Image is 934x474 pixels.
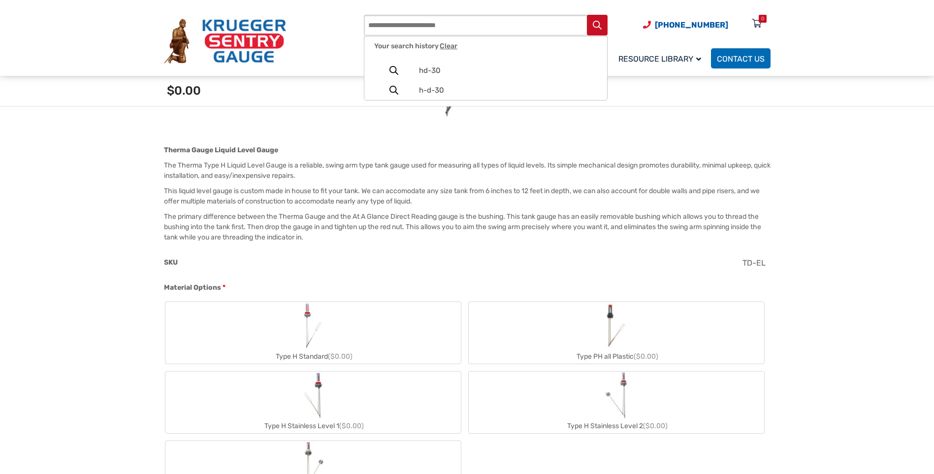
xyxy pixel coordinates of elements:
[164,186,771,206] p: This liquid level gauge is custom made in house to fit your tank. We can accomodate any size tank...
[164,283,221,292] span: Material Options
[164,211,771,242] p: The primary difference between the Therma Gauge and the At A Glance Direct Reading gauge is the b...
[643,422,668,430] span: ($0.00)
[164,19,286,64] img: Krueger Sentry Gauge
[374,42,457,50] span: Your search history
[165,419,461,433] div: Type H Stainless Level 1
[742,258,766,268] span: TD-EL
[364,61,607,80] a: hd-30
[419,86,597,95] span: h-d-30
[717,54,765,64] span: Contact Us
[339,422,364,430] span: ($0.00)
[223,282,225,293] abbr: required
[761,15,764,23] div: 0
[165,349,461,364] div: Type H Standard
[634,352,658,361] span: ($0.00)
[419,67,597,75] span: hd-30
[328,352,353,361] span: ($0.00)
[440,42,457,50] span: Clear
[165,302,461,364] label: Type H Standard
[469,349,764,364] div: Type PH all Plastic
[164,160,771,181] p: The Therma Type H Liquid Level Gauge is a reliable, swing arm type tank gauge used for measuring ...
[364,80,607,100] a: h-d-30
[165,372,461,433] label: Type H Stainless Level 1
[618,54,701,64] span: Resource Library
[469,372,764,433] label: Type H Stainless Level 2
[711,48,771,68] a: Contact Us
[643,19,728,31] a: Phone Number (920) 434-8860
[469,419,764,433] div: Type H Stainless Level 2
[469,302,764,364] label: Type PH all Plastic
[167,84,201,98] span: $0.00
[164,146,278,154] strong: Therma Gauge Liquid Level Gauge
[612,47,711,70] a: Resource Library
[164,258,178,267] span: SKU
[655,20,728,30] span: [PHONE_NUMBER]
